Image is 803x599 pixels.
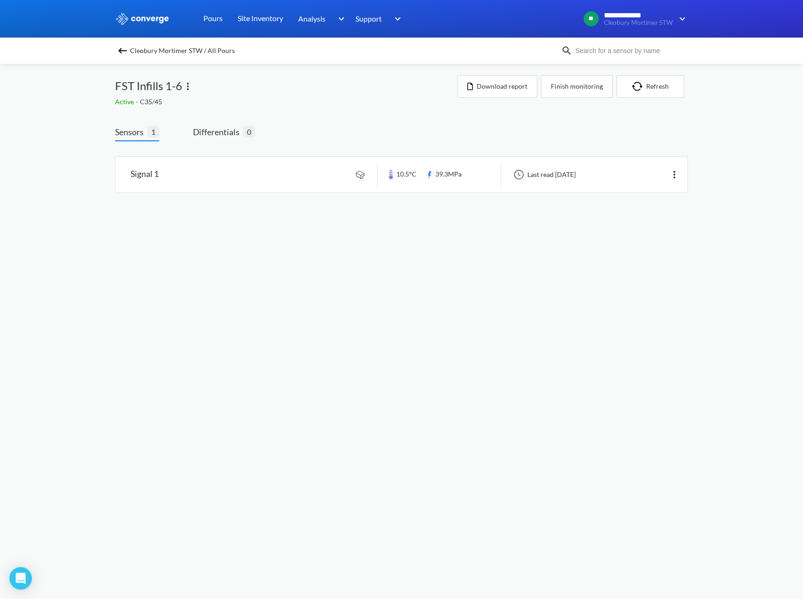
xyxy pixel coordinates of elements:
img: icon-search.svg [561,45,572,56]
img: downArrow.svg [388,13,403,24]
span: Cleobury Mortimer STW / All Pours [130,44,235,57]
span: Active [115,98,136,106]
span: Analysis [298,13,325,24]
button: Refresh [617,75,684,98]
img: more.svg [182,81,193,92]
div: C35/45 [115,97,457,107]
span: Cleobury Mortimer STW [604,19,673,26]
span: Differentials [193,125,243,138]
img: downArrow.svg [332,13,347,24]
img: icon-file.svg [467,83,473,90]
img: backspace.svg [117,45,128,56]
span: 1 [147,126,159,138]
img: logo_ewhite.svg [115,13,170,25]
button: Finish monitoring [541,75,613,98]
div: Open Intercom Messenger [9,567,32,590]
input: Search for a sensor by name [572,46,686,56]
span: Support [355,13,382,24]
img: icon-refresh.svg [632,82,646,91]
img: more.svg [669,169,680,180]
span: - [136,98,140,106]
button: Download report [457,75,537,98]
span: Sensors [115,125,147,138]
span: 0 [243,126,255,138]
span: FST Infills 1-6 [115,77,182,95]
img: downArrow.svg [673,13,688,24]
